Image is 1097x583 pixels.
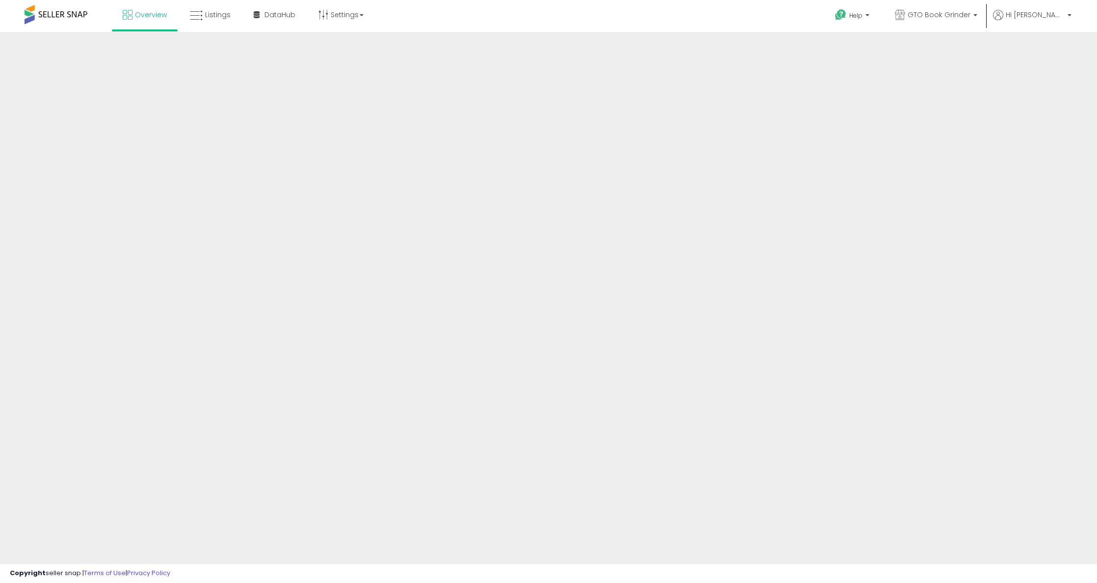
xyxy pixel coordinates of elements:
[827,1,879,32] a: Help
[835,9,847,21] i: Get Help
[205,10,231,20] span: Listings
[993,10,1071,32] a: Hi [PERSON_NAME]
[849,11,862,20] span: Help
[135,10,167,20] span: Overview
[264,10,295,20] span: DataHub
[1006,10,1065,20] span: Hi [PERSON_NAME]
[908,10,970,20] span: GTO Book Grinder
